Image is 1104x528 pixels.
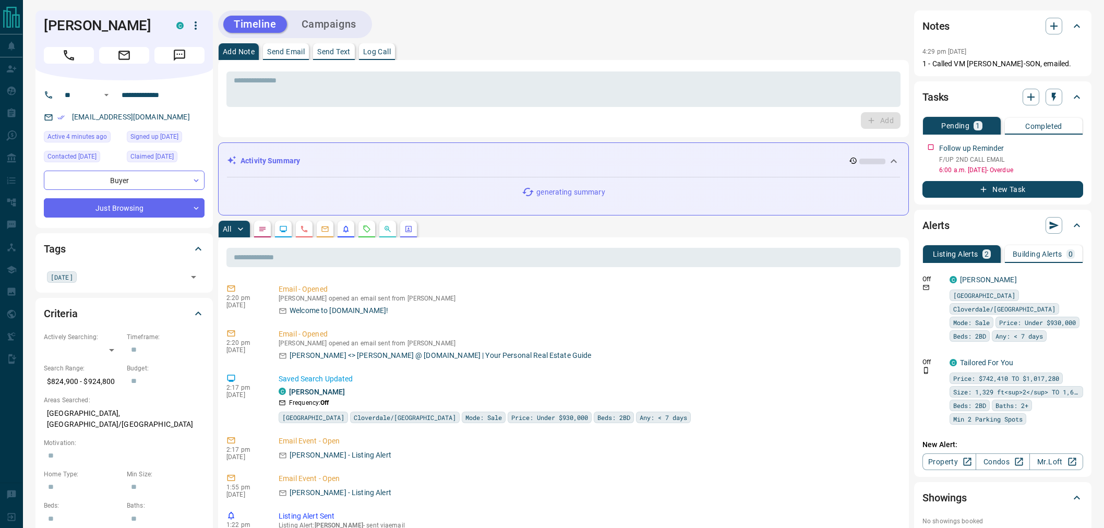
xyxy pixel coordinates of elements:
p: Saved Search Updated [279,374,896,385]
span: [GEOGRAPHIC_DATA] [953,290,1015,301]
p: New Alert: [922,439,1083,450]
span: Mode: Sale [465,412,502,423]
button: Campaigns [291,16,367,33]
span: Baths: 2+ [995,400,1028,411]
h2: Tags [44,241,65,257]
p: 2:20 pm [226,294,263,302]
a: [EMAIL_ADDRESS][DOMAIN_NAME] [72,113,190,121]
a: Mr.Loft [1029,453,1083,470]
span: Price: $742,410 TO $1,017,280 [953,373,1059,383]
button: Open [100,89,113,101]
p: $824,900 - $924,800 [44,373,122,390]
span: Contacted [DATE] [47,151,97,162]
svg: Emails [321,225,329,233]
div: Notes [922,14,1083,39]
p: Min Size: [127,470,205,479]
span: Cloverdale/[GEOGRAPHIC_DATA] [354,412,456,423]
p: [DATE] [226,346,263,354]
div: Activity Summary [227,151,900,171]
p: [PERSON_NAME] <> [PERSON_NAME] @ [DOMAIN_NAME] | Your Personal Real Estate Guide [290,350,592,361]
div: Criteria [44,301,205,326]
span: Any: < 7 days [640,412,687,423]
span: Active 4 minutes ago [47,131,107,142]
span: Message [154,47,205,64]
h2: Tasks [922,89,949,105]
p: Listing Alerts [933,250,978,258]
div: Wed Sep 10 2025 [127,151,205,165]
p: F/UP 2ND CALL EMAIL [939,155,1083,164]
p: 1 [976,122,980,129]
p: Completed [1025,123,1062,130]
p: [DATE] [226,453,263,461]
div: Wed Sep 10 2025 [44,151,122,165]
div: condos.ca [176,22,184,29]
span: Price: Under $930,000 [999,317,1076,328]
p: Welcome to [DOMAIN_NAME]! [290,305,388,316]
a: Condos [976,453,1029,470]
p: Email - Opened [279,329,896,340]
h2: Criteria [44,305,78,322]
p: Budget: [127,364,205,373]
p: [DATE] [226,302,263,309]
span: Mode: Sale [953,317,990,328]
div: Wed Sep 10 2025 [127,131,205,146]
p: Beds: [44,501,122,510]
p: Actively Searching: [44,332,122,342]
h2: Notes [922,18,950,34]
svg: Listing Alerts [342,225,350,233]
span: Signed up [DATE] [130,131,178,142]
span: Beds: 2BD [953,331,986,341]
p: Home Type: [44,470,122,479]
svg: Opportunities [383,225,392,233]
p: 2:17 pm [226,446,263,453]
p: Motivation: [44,438,205,448]
span: Min 2 Parking Spots [953,414,1023,424]
a: [PERSON_NAME] [289,388,345,396]
p: Add Note [223,48,255,55]
button: Timeline [223,16,287,33]
p: 2:20 pm [226,339,263,346]
p: Email Event - Open [279,473,896,484]
p: 1 - Called VM [PERSON_NAME]-SON, emailed. [922,58,1083,69]
div: Showings [922,485,1083,510]
svg: Push Notification Only [922,367,930,374]
svg: Requests [363,225,371,233]
p: [DATE] [226,491,263,498]
strong: Off [320,399,329,406]
p: 2:17 pm [226,384,263,391]
span: Size: 1,329 ft<sup>2</sup> TO 1,635 ft<sup>2</sup> [953,387,1079,397]
p: 6:00 a.m. [DATE] - Overdue [939,165,1083,175]
div: condos.ca [950,276,957,283]
p: Off [922,357,943,367]
span: [DATE] [51,272,73,282]
span: Cloverdale/[GEOGRAPHIC_DATA] [953,304,1055,314]
span: Any: < 7 days [995,331,1043,341]
div: Tags [44,236,205,261]
span: [GEOGRAPHIC_DATA] [282,412,344,423]
span: Beds: 2BD [597,412,630,423]
p: 1:55 pm [226,484,263,491]
h2: Alerts [922,217,950,234]
svg: Notes [258,225,267,233]
a: Property [922,453,976,470]
button: New Task [922,181,1083,198]
p: 4:29 pm [DATE] [922,48,967,55]
button: Open [186,270,201,284]
p: Listing Alert Sent [279,511,896,522]
p: Off [922,274,943,284]
p: Baths: [127,501,205,510]
p: Activity Summary [241,155,300,166]
p: No showings booked [922,517,1083,526]
p: Log Call [363,48,391,55]
span: Call [44,47,94,64]
p: [PERSON_NAME] - Listing Alert [290,450,391,461]
p: Search Range: [44,364,122,373]
p: Timeframe: [127,332,205,342]
a: Tailored For You [960,358,1013,367]
div: Buyer [44,171,205,190]
span: Email [99,47,149,64]
p: generating summary [536,187,605,198]
a: [PERSON_NAME] [960,275,1017,284]
svg: Email Verified [57,114,65,121]
p: Send Email [267,48,305,55]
